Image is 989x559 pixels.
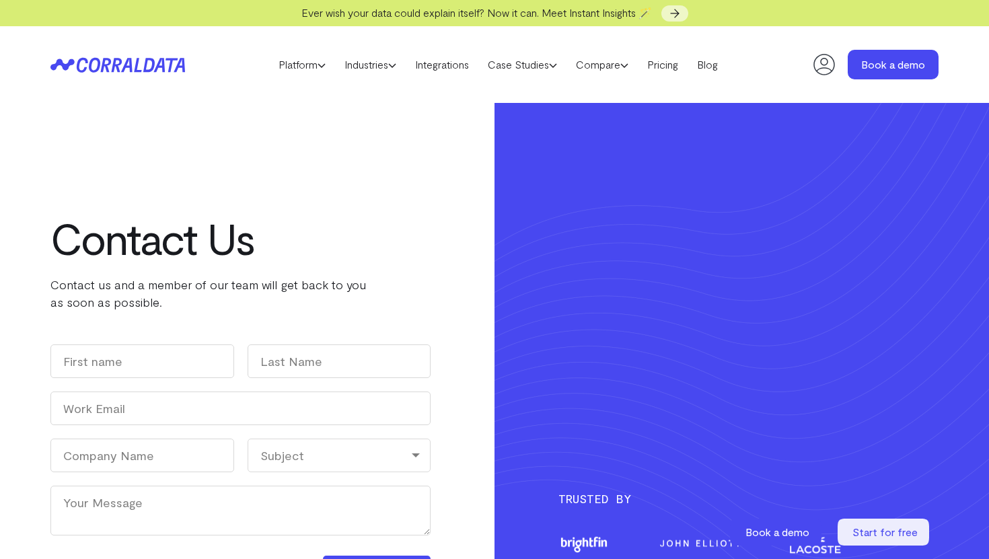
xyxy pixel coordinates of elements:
[688,54,727,75] a: Blog
[478,54,566,75] a: Case Studies
[406,54,478,75] a: Integrations
[335,54,406,75] a: Industries
[558,489,939,508] h3: Trusted By
[50,344,234,378] input: First name
[852,525,918,538] span: Start for free
[566,54,638,75] a: Compare
[50,214,400,262] h1: Contact Us
[838,519,932,546] a: Start for free
[730,519,824,546] a: Book a demo
[638,54,688,75] a: Pricing
[269,54,335,75] a: Platform
[301,6,652,19] span: Ever wish your data could explain itself? Now it can. Meet Instant Insights 🪄
[848,50,939,79] a: Book a demo
[745,525,809,538] span: Book a demo
[50,392,431,425] input: Work Email
[50,439,234,472] input: Company Name
[248,439,431,472] div: Subject
[50,276,400,311] p: Contact us and a member of our team will get back to you as soon as possible.
[248,344,431,378] input: Last Name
